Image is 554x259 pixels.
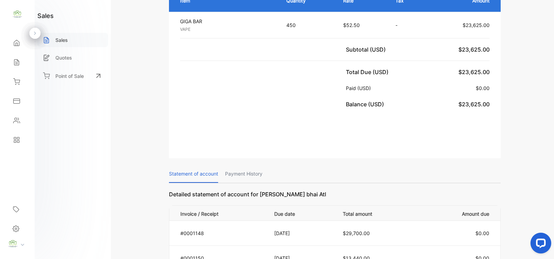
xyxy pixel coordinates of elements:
[274,230,329,237] p: [DATE]
[458,69,490,75] span: $23,625.00
[37,68,108,83] a: Point of Sale
[180,209,266,217] p: Invoice / Receipt
[346,45,388,54] p: Subtotal (USD)
[343,209,414,217] p: Total amount
[476,85,490,91] span: $0.00
[458,46,490,53] span: $23,625.00
[525,230,554,259] iframe: LiveChat chat widget
[422,209,489,217] p: Amount due
[346,84,374,92] p: Paid (USD)
[458,101,490,108] span: $23,625.00
[346,100,387,108] p: Balance (USD)
[395,21,419,29] p: -
[274,209,329,217] p: Due date
[475,230,489,236] span: $0.00
[463,22,490,28] span: $23,625.00
[180,230,266,237] p: #0001148
[180,26,274,33] p: VAPE
[55,54,72,61] p: Quotes
[12,9,23,19] img: logo
[169,190,501,205] p: Detailed statement of account for [PERSON_NAME] bhai Atl
[286,21,329,29] p: 450
[343,230,370,236] span: $29,700.00
[180,18,274,25] p: GIGA BAR
[8,239,18,249] img: profile
[55,72,84,80] p: Point of Sale
[225,165,262,183] p: Payment History
[343,22,360,28] span: $52.50
[37,51,108,65] a: Quotes
[37,33,108,47] a: Sales
[169,165,218,183] p: Statement of account
[346,68,391,76] p: Total Due (USD)
[55,36,68,44] p: Sales
[37,11,54,20] h1: sales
